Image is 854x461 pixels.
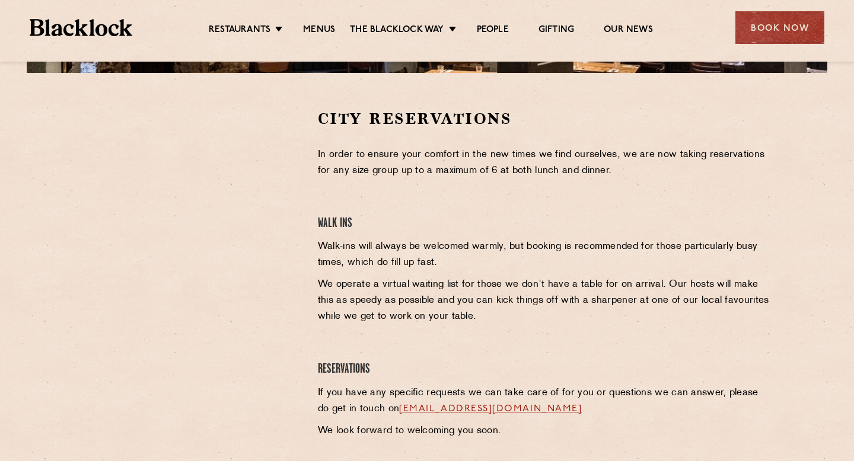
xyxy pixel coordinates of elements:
h4: Reservations [318,361,773,377]
p: We operate a virtual waiting list for those we don’t have a table for on arrival. Our hosts will ... [318,277,773,325]
a: Gifting [538,24,574,37]
iframe: OpenTable make booking widget [125,108,257,287]
a: People [477,24,509,37]
h2: City Reservations [318,108,773,129]
p: If you have any specific requests we can take care of for you or questions we can answer, please ... [318,385,773,417]
p: We look forward to welcoming you soon. [318,423,773,439]
p: Walk-ins will always be welcomed warmly, but booking is recommended for those particularly busy t... [318,239,773,271]
a: The Blacklock Way [350,24,444,37]
a: Restaurants [209,24,270,37]
h4: Walk Ins [318,216,773,232]
p: In order to ensure your comfort in the new times we find ourselves, we are now taking reservation... [318,147,773,179]
a: [EMAIL_ADDRESS][DOMAIN_NAME] [399,404,582,414]
img: BL_Textured_Logo-footer-cropped.svg [30,19,132,36]
div: Book Now [735,11,824,44]
a: Menus [303,24,335,37]
a: Our News [604,24,653,37]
